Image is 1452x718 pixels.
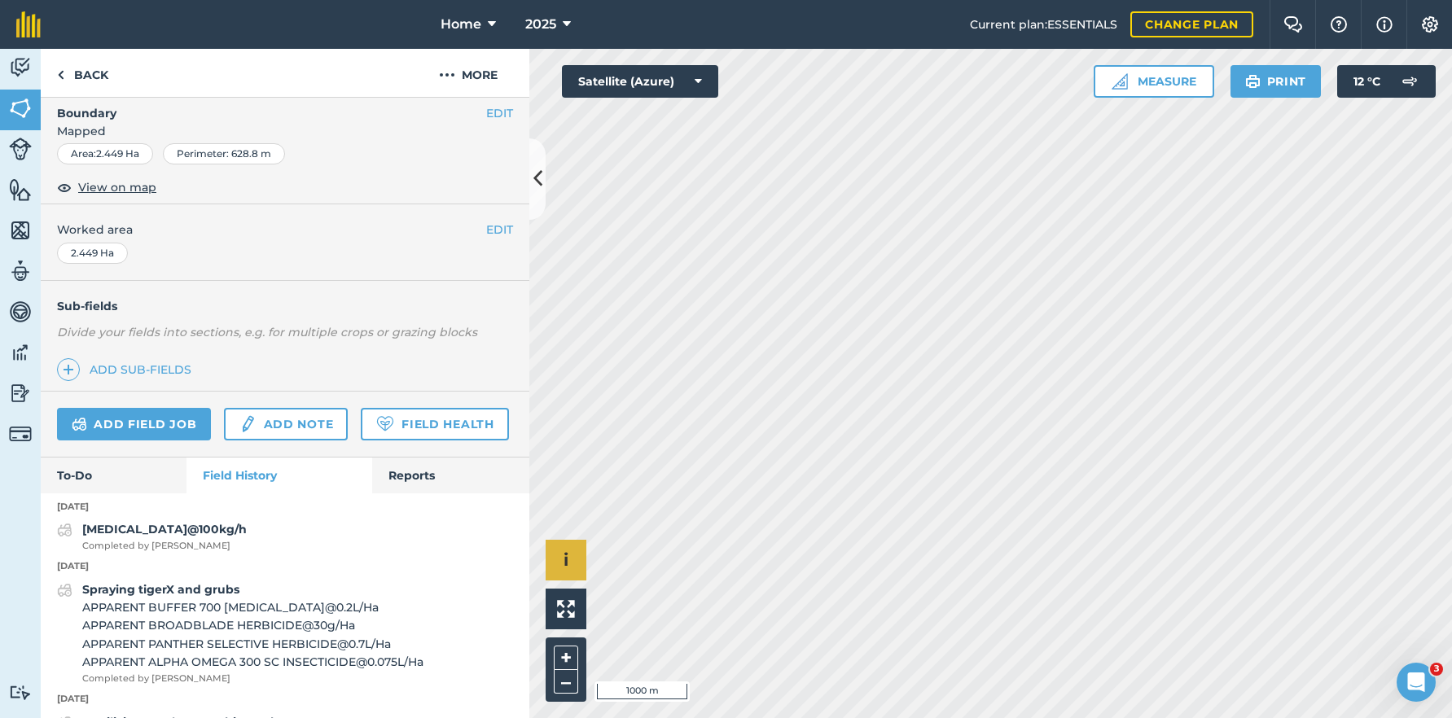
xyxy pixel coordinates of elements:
[564,549,568,570] span: i
[41,458,186,493] a: To-Do
[9,55,32,80] img: svg+xml;base64,PD94bWwgdmVyc2lvbj0iMS4wIiBlbmNvZGluZz0idXRmLTgiPz4KPCEtLSBHZW5lcmF0b3I6IEFkb2JlIE...
[9,685,32,700] img: svg+xml;base64,PD94bWwgdmVyc2lvbj0iMS4wIiBlbmNvZGluZz0idXRmLTgiPz4KPCEtLSBHZW5lcmF0b3I6IEFkb2JlIE...
[1337,65,1436,98] button: 12 °C
[1393,65,1426,98] img: svg+xml;base64,PD94bWwgdmVyc2lvbj0iMS4wIiBlbmNvZGluZz0idXRmLTgiPz4KPCEtLSBHZW5lcmF0b3I6IEFkb2JlIE...
[57,243,128,264] div: 2.449 Ha
[1376,15,1393,34] img: svg+xml;base64,PHN2ZyB4bWxucz0iaHR0cDovL3d3dy53My5vcmcvMjAwMC9zdmciIHdpZHRoPSIxNyIgaGVpZ2h0PSIxNy...
[361,408,508,440] a: Field Health
[554,646,578,670] button: +
[57,520,247,553] a: [MEDICAL_DATA]@100kg/hCompleted by [PERSON_NAME]
[41,500,529,514] p: [DATE]
[57,408,211,440] a: Add field job
[9,300,32,324] img: svg+xml;base64,PD94bWwgdmVyc2lvbj0iMS4wIiBlbmNvZGluZz0idXRmLTgiPz4KPCEtLSBHZW5lcmF0b3I6IEFkb2JlIE...
[82,539,247,554] span: Completed by [PERSON_NAME]
[82,616,423,634] span: APPARENT BROADBLADE HERBICIDE @ 30 g / Ha
[9,381,32,405] img: svg+xml;base64,PD94bWwgdmVyc2lvbj0iMS4wIiBlbmNvZGluZz0idXRmLTgiPz4KPCEtLSBHZW5lcmF0b3I6IEFkb2JlIE...
[1329,16,1349,33] img: A question mark icon
[57,143,153,164] div: Area : 2.449 Ha
[1283,16,1303,33] img: Two speech bubbles overlapping with the left bubble in the forefront
[9,96,32,120] img: svg+xml;base64,PHN2ZyB4bWxucz0iaHR0cDovL3d3dy53My5vcmcvMjAwMC9zdmciIHdpZHRoPSI1NiIgaGVpZ2h0PSI2MC...
[41,122,529,140] span: Mapped
[372,458,529,493] a: Reports
[407,49,529,97] button: More
[41,692,529,707] p: [DATE]
[41,88,486,122] h4: Boundary
[224,408,348,440] a: Add note
[57,221,513,239] span: Worked area
[16,11,41,37] img: fieldmargin Logo
[546,540,586,580] button: i
[57,65,64,85] img: svg+xml;base64,PHN2ZyB4bWxucz0iaHR0cDovL3d3dy53My5vcmcvMjAwMC9zdmciIHdpZHRoPSI5IiBoZWlnaHQ9IjI0Ii...
[557,600,575,618] img: Four arrows, one pointing top left, one top right, one bottom right and the last bottom left
[82,653,423,671] span: APPARENT ALPHA OMEGA 300 SC INSECTICIDE @ 0.075 L / Ha
[41,297,529,315] h4: Sub-fields
[82,635,423,653] span: APPARENT PANTHER SELECTIVE HERBICIDE @ 0.7 L / Ha
[82,522,247,536] strong: [MEDICAL_DATA]@100kg/h
[57,177,156,197] button: View on map
[554,670,578,694] button: –
[72,414,87,434] img: svg+xml;base64,PD94bWwgdmVyc2lvbj0iMS4wIiBlbmNvZGluZz0idXRmLTgiPz4KPCEtLSBHZW5lcmF0b3I6IEFkb2JlIE...
[439,65,455,85] img: svg+xml;base64,PHN2ZyB4bWxucz0iaHR0cDovL3d3dy53My5vcmcvMjAwMC9zdmciIHdpZHRoPSIyMCIgaGVpZ2h0PSIyNC...
[57,177,72,197] img: svg+xml;base64,PHN2ZyB4bWxucz0iaHR0cDovL3d3dy53My5vcmcvMjAwMC9zdmciIHdpZHRoPSIxOCIgaGVpZ2h0PSIyNC...
[9,218,32,243] img: svg+xml;base64,PHN2ZyB4bWxucz0iaHR0cDovL3d3dy53My5vcmcvMjAwMC9zdmciIHdpZHRoPSI1NiIgaGVpZ2h0PSI2MC...
[78,178,156,196] span: View on map
[57,580,72,600] img: svg+xml;base64,PD94bWwgdmVyc2lvbj0iMS4wIiBlbmNvZGluZz0idXRmLTgiPz4KPCEtLSBHZW5lcmF0b3I6IEFkb2JlIE...
[9,422,32,445] img: svg+xml;base64,PD94bWwgdmVyc2lvbj0iMS4wIiBlbmNvZGluZz0idXRmLTgiPz4KPCEtLSBHZW5lcmF0b3I6IEFkb2JlIE...
[57,520,72,540] img: svg+xml;base64,PD94bWwgdmVyc2lvbj0iMS4wIiBlbmNvZGluZz0idXRmLTgiPz4KPCEtLSBHZW5lcmF0b3I6IEFkb2JlIE...
[1397,663,1436,702] iframe: Intercom live chat
[970,15,1117,33] span: Current plan : ESSENTIALS
[41,559,529,574] p: [DATE]
[9,259,32,283] img: svg+xml;base64,PD94bWwgdmVyc2lvbj0iMS4wIiBlbmNvZGluZz0idXRmLTgiPz4KPCEtLSBHZW5lcmF0b3I6IEFkb2JlIE...
[9,177,32,202] img: svg+xml;base64,PHN2ZyB4bWxucz0iaHR0cDovL3d3dy53My5vcmcvMjAwMC9zdmciIHdpZHRoPSI1NiIgaGVpZ2h0PSI2MC...
[525,15,556,34] span: 2025
[82,582,239,597] strong: Spraying tigerX and grubs
[57,358,198,381] a: Add sub-fields
[1245,72,1261,91] img: svg+xml;base64,PHN2ZyB4bWxucz0iaHR0cDovL3d3dy53My5vcmcvMjAwMC9zdmciIHdpZHRoPSIxOSIgaGVpZ2h0PSIyNC...
[186,458,371,493] a: Field History
[239,414,257,434] img: svg+xml;base64,PD94bWwgdmVyc2lvbj0iMS4wIiBlbmNvZGluZz0idXRmLTgiPz4KPCEtLSBHZW5lcmF0b3I6IEFkb2JlIE...
[1353,65,1380,98] span: 12 ° C
[1112,73,1128,90] img: Ruler icon
[1094,65,1214,98] button: Measure
[82,672,423,686] span: Completed by [PERSON_NAME]
[9,340,32,365] img: svg+xml;base64,PD94bWwgdmVyc2lvbj0iMS4wIiBlbmNvZGluZz0idXRmLTgiPz4KPCEtLSBHZW5lcmF0b3I6IEFkb2JlIE...
[63,360,74,379] img: svg+xml;base64,PHN2ZyB4bWxucz0iaHR0cDovL3d3dy53My5vcmcvMjAwMC9zdmciIHdpZHRoPSIxNCIgaGVpZ2h0PSIyNC...
[9,138,32,160] img: svg+xml;base64,PD94bWwgdmVyc2lvbj0iMS4wIiBlbmNvZGluZz0idXRmLTgiPz4KPCEtLSBHZW5lcmF0b3I6IEFkb2JlIE...
[163,143,285,164] div: Perimeter : 628.8 m
[82,598,423,616] span: APPARENT BUFFER 700 [MEDICAL_DATA] @ 0.2 L / Ha
[41,49,125,97] a: Back
[1230,65,1322,98] button: Print
[57,325,477,339] em: Divide your fields into sections, e.g. for multiple crops or grazing blocks
[1420,16,1440,33] img: A cog icon
[57,580,423,686] a: Spraying tigerX and grubsAPPARENT BUFFER 700 [MEDICAL_DATA]@0.2L/HaAPPARENT BROADBLADE HERBICIDE@...
[441,15,481,34] span: Home
[1430,663,1443,676] span: 3
[562,65,718,98] button: Satellite (Azure)
[486,104,513,122] button: EDIT
[486,221,513,239] button: EDIT
[1130,11,1253,37] a: Change plan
